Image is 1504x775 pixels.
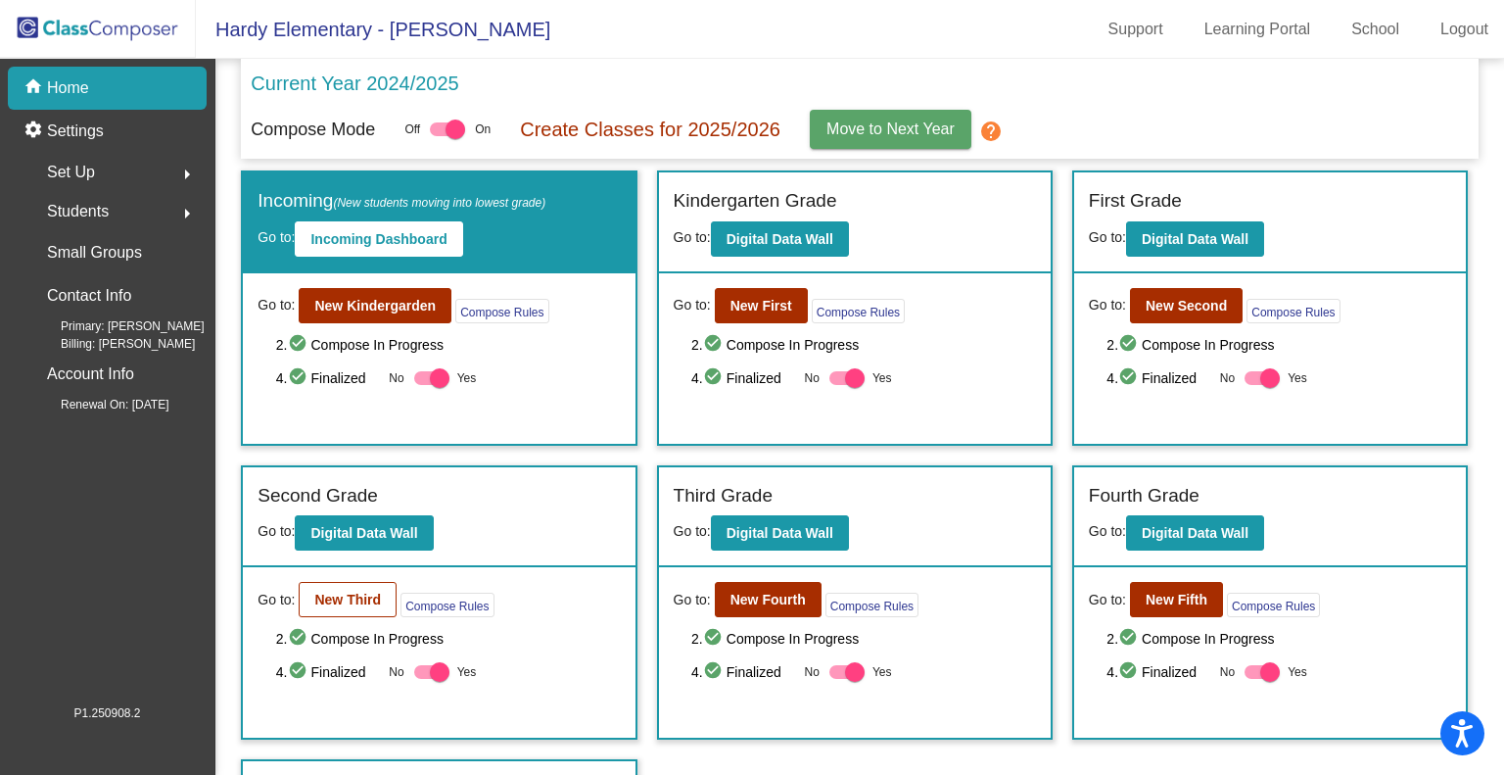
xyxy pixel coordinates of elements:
[1146,592,1207,607] b: New Fifth
[715,582,822,617] button: New Fourth
[730,592,806,607] b: New Fourth
[826,121,955,137] span: Move to Next Year
[691,333,1036,357] span: 2. Compose In Progress
[288,366,311,390] mat-icon: check_circle
[727,231,833,247] b: Digital Data Wall
[175,163,199,186] mat-icon: arrow_right
[691,660,795,684] span: 4. Finalized
[1118,366,1142,390] mat-icon: check_circle
[1089,523,1126,539] span: Go to:
[1089,482,1199,510] label: Fourth Grade
[1126,515,1264,551] button: Digital Data Wall
[47,76,89,100] p: Home
[1336,14,1415,45] a: School
[310,231,446,247] b: Incoming Dashboard
[1130,582,1223,617] button: New Fifth
[1089,590,1126,610] span: Go to:
[703,627,727,651] mat-icon: check_circle
[23,76,47,100] mat-icon: home
[674,295,711,315] span: Go to:
[47,198,109,225] span: Students
[715,288,808,323] button: New First
[314,592,381,607] b: New Third
[1189,14,1327,45] a: Learning Portal
[674,229,711,245] span: Go to:
[258,590,295,610] span: Go to:
[276,660,380,684] span: 4. Finalized
[258,295,295,315] span: Go to:
[29,317,205,335] span: Primary: [PERSON_NAME]
[520,115,780,144] p: Create Classes for 2025/2026
[1246,299,1339,323] button: Compose Rules
[825,593,918,617] button: Compose Rules
[1142,525,1248,541] b: Digital Data Wall
[711,221,849,257] button: Digital Data Wall
[47,120,104,143] p: Settings
[1118,627,1142,651] mat-icon: check_circle
[276,627,621,651] span: 2. Compose In Progress
[805,369,820,387] span: No
[1288,366,1307,390] span: Yes
[1146,298,1227,314] b: New Second
[703,366,727,390] mat-icon: check_circle
[276,333,621,357] span: 2. Compose In Progress
[47,159,95,186] span: Set Up
[1093,14,1179,45] a: Support
[288,333,311,357] mat-icon: check_circle
[314,298,436,314] b: New Kindergarden
[1118,660,1142,684] mat-icon: check_circle
[29,396,168,413] span: Renewal On: [DATE]
[400,593,493,617] button: Compose Rules
[299,582,397,617] button: New Third
[299,288,451,323] button: New Kindergarden
[295,221,462,257] button: Incoming Dashboard
[1126,221,1264,257] button: Digital Data Wall
[805,663,820,681] span: No
[872,366,892,390] span: Yes
[475,121,491,138] span: On
[196,14,550,45] span: Hardy Elementary - [PERSON_NAME]
[810,110,971,149] button: Move to Next Year
[872,660,892,684] span: Yes
[1130,288,1243,323] button: New Second
[812,299,905,323] button: Compose Rules
[674,590,711,610] span: Go to:
[691,366,795,390] span: 4. Finalized
[389,369,403,387] span: No
[1220,663,1235,681] span: No
[47,239,142,266] p: Small Groups
[389,663,403,681] span: No
[258,229,295,245] span: Go to:
[47,282,131,310] p: Contact Info
[1227,593,1320,617] button: Compose Rules
[730,298,792,314] b: New First
[691,627,1036,651] span: 2. Compose In Progress
[1220,369,1235,387] span: No
[251,69,458,98] p: Current Year 2024/2025
[333,196,545,210] span: (New students moving into lowest grade)
[29,335,195,353] span: Billing: [PERSON_NAME]
[1106,366,1210,390] span: 4. Finalized
[457,366,477,390] span: Yes
[288,627,311,651] mat-icon: check_circle
[295,515,433,551] button: Digital Data Wall
[674,482,773,510] label: Third Grade
[258,523,295,539] span: Go to:
[288,660,311,684] mat-icon: check_circle
[979,120,1003,143] mat-icon: help
[258,187,545,216] label: Incoming
[674,523,711,539] span: Go to:
[1089,229,1126,245] span: Go to:
[703,333,727,357] mat-icon: check_circle
[1089,187,1182,216] label: First Grade
[674,187,837,216] label: Kindergarten Grade
[1142,231,1248,247] b: Digital Data Wall
[1425,14,1504,45] a: Logout
[1118,333,1142,357] mat-icon: check_circle
[1288,660,1307,684] span: Yes
[457,660,477,684] span: Yes
[251,117,375,143] p: Compose Mode
[404,121,420,138] span: Off
[455,299,548,323] button: Compose Rules
[175,202,199,225] mat-icon: arrow_right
